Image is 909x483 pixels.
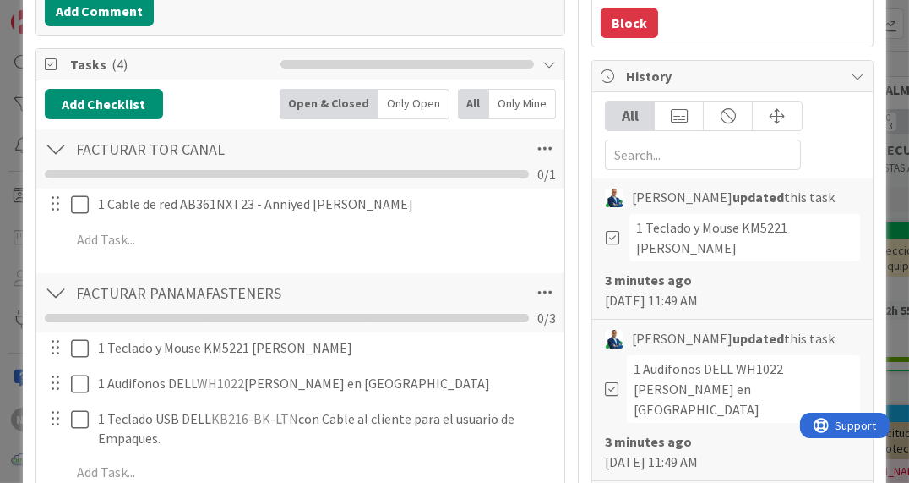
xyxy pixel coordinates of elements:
[280,89,378,119] div: Open & Closed
[626,66,842,86] span: History
[378,89,449,119] div: Only Open
[605,140,801,170] input: Search...
[112,56,128,73] span: ( 4 )
[605,272,692,288] b: 3 minutes ago
[605,330,623,349] img: GA
[732,189,784,206] b: updated
[606,102,655,130] div: All
[537,308,556,328] span: 0 / 3
[629,214,860,261] div: 1 Teclado y Mouse KM5221 [PERSON_NAME]
[45,89,163,119] button: Add Checklist
[98,338,552,358] p: 1 Teclado y Mouse KM5221 [PERSON_NAME]
[489,89,556,119] div: Only Mine
[197,375,244,392] span: WH1022
[98,374,552,393] p: 1 Audifonos DELL [PERSON_NAME] en [GEOGRAPHIC_DATA]
[537,164,556,184] span: 0 / 1
[632,187,835,207] span: [PERSON_NAME] this task
[605,433,692,450] b: 3 minutes ago
[70,54,272,74] span: Tasks
[627,355,860,423] div: 1 Audifonos DELL WH1022 [PERSON_NAME] en [GEOGRAPHIC_DATA]
[35,3,77,23] span: Support
[601,8,658,38] button: Block
[98,409,552,447] p: 1 Teclado USB DELL con Cable al cliente para el usuario de Empaques.
[211,410,298,427] span: KB216-BK-LTN
[605,431,860,472] div: [DATE] 11:49 AM
[70,134,398,164] input: Add Checklist...
[98,195,552,214] p: 1 Cable de red AB361NXT23 - Anniyed [PERSON_NAME]
[70,277,398,308] input: Add Checklist...
[605,270,860,310] div: [DATE] 11:49 AM
[458,89,489,119] div: All
[605,189,623,207] img: GA
[632,328,835,349] span: [PERSON_NAME] this task
[732,330,784,347] b: updated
